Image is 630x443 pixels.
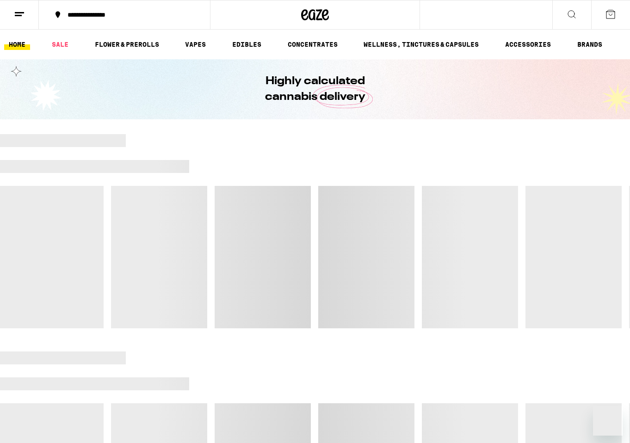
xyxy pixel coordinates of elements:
a: SALE [47,39,73,50]
h1: Highly calculated cannabis delivery [239,74,391,105]
a: VAPES [180,39,210,50]
iframe: Button to launch messaging window [593,406,623,436]
a: BRANDS [573,39,607,50]
a: HOME [4,39,30,50]
a: CONCENTRATES [283,39,342,50]
a: FLOWER & PREROLLS [90,39,164,50]
a: WELLNESS, TINCTURES & CAPSULES [359,39,483,50]
a: EDIBLES [228,39,266,50]
a: ACCESSORIES [500,39,556,50]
